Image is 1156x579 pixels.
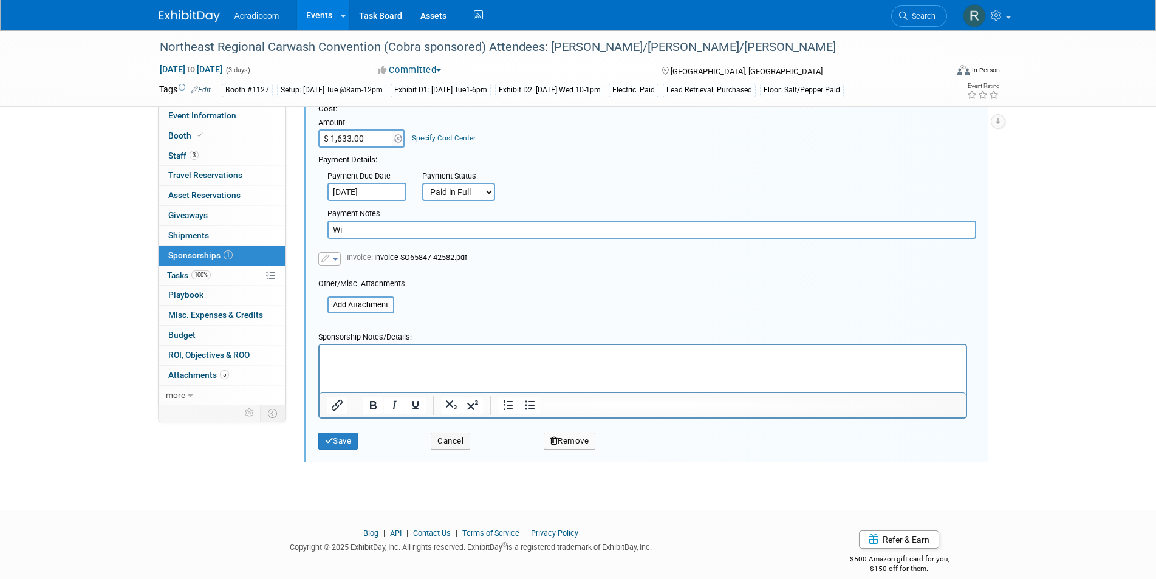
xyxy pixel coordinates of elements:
td: Personalize Event Tab Strip [239,405,261,421]
sup: ® [502,541,507,548]
span: | [380,529,388,538]
div: Payment Notes [327,208,976,221]
span: | [403,529,411,538]
div: Cost: [318,103,976,115]
div: Copyright © 2025 ExhibitDay, Inc. All rights reserved. ExhibitDay is a registered trademark of Ex... [159,539,784,553]
span: Asset Reservations [168,190,241,200]
a: Booth [159,126,285,146]
span: Event Information [168,111,236,120]
span: to [185,64,197,74]
div: Event Rating [966,83,999,89]
a: Attachments5 [159,366,285,385]
div: Northeast Regional Carwash Convention (Cobra sponsored) Attendees: [PERSON_NAME]/[PERSON_NAME]/[P... [156,36,929,58]
span: [DATE] [DATE] [159,64,223,75]
span: more [166,390,185,400]
div: Amount [318,117,406,129]
span: Booth [168,131,205,140]
div: Booth #1127 [222,84,273,97]
button: Remove [544,433,596,450]
span: Giveaways [168,210,208,220]
img: Format-Inperson.png [957,65,970,75]
div: Setup: [DATE] Tue @8am-12pm [277,84,386,97]
a: Privacy Policy [531,529,578,538]
img: Ronald Tralle [963,4,986,27]
a: Playbook [159,286,285,305]
a: Specify Cost Center [412,134,476,142]
span: | [521,529,529,538]
div: Sponsorship Notes/Details: [318,326,967,344]
div: Payment Due Date [327,171,404,183]
div: Payment Status [422,171,504,183]
div: Payment Details: [318,148,976,166]
span: Staff [168,151,199,160]
a: Misc. Expenses & Credits [159,306,285,325]
div: Lead Retrieval: Purchased [663,84,756,97]
a: Asset Reservations [159,186,285,205]
a: Sponsorships1 [159,246,285,266]
span: 1 [224,250,233,259]
span: Sponsorships [168,250,233,260]
span: [GEOGRAPHIC_DATA], [GEOGRAPHIC_DATA] [671,67,823,76]
div: $150 off for them. [801,564,997,574]
a: Shipments [159,226,285,245]
span: Playbook [168,290,203,300]
span: Shipments [168,230,209,240]
span: Invoice SO65847-42582.pdf [347,253,467,262]
div: Exhibit D1: [DATE] Tue1-6pm [391,84,491,97]
a: Refer & Earn [859,530,939,549]
a: Edit [191,86,211,94]
button: Bold [363,397,383,414]
span: Acradiocom [234,11,279,21]
span: 3 [190,151,199,160]
a: Giveaways [159,206,285,225]
a: Blog [363,529,378,538]
a: Budget [159,326,285,345]
button: Insert/edit link [327,397,347,414]
span: Misc. Expenses & Credits [168,310,263,320]
a: API [390,529,402,538]
a: Terms of Service [462,529,519,538]
td: Tags [159,83,211,97]
button: Subscript [441,397,462,414]
a: Travel Reservations [159,166,285,185]
span: Search [908,12,935,21]
span: ROI, Objectives & ROO [168,350,250,360]
span: Budget [168,330,196,340]
img: ExhibitDay [159,10,220,22]
div: Exhibit D2: [DATE] Wed 10-1pm [495,84,604,97]
span: Attachments [168,370,229,380]
button: Numbered list [498,397,519,414]
button: Superscript [462,397,483,414]
a: Contact Us [413,529,451,538]
span: 100% [191,270,211,279]
span: Travel Reservations [168,170,242,180]
div: $500 Amazon gift card for you, [801,546,997,574]
div: Other/Misc. Attachments: [318,278,407,292]
button: Cancel [431,433,470,450]
td: Toggle Event Tabs [260,405,285,421]
a: more [159,386,285,405]
button: Italic [384,397,405,414]
a: Search [891,5,947,27]
button: Underline [405,397,426,414]
div: In-Person [971,66,1000,75]
span: Invoice: [347,253,374,262]
span: 5 [220,370,229,379]
iframe: Rich Text Area [320,345,966,392]
a: Tasks100% [159,266,285,286]
i: Booth reservation complete [197,132,203,139]
span: (3 days) [225,66,250,74]
span: | [453,529,460,538]
span: Tasks [167,270,211,280]
button: Committed [374,64,446,77]
a: Event Information [159,106,285,126]
div: Floor: Salt/Pepper Paid [760,84,844,97]
a: ROI, Objectives & ROO [159,346,285,365]
a: Staff3 [159,146,285,166]
div: Electric: Paid [609,84,658,97]
button: Bullet list [519,397,540,414]
button: Save [318,433,358,450]
div: Event Format [875,63,1000,81]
